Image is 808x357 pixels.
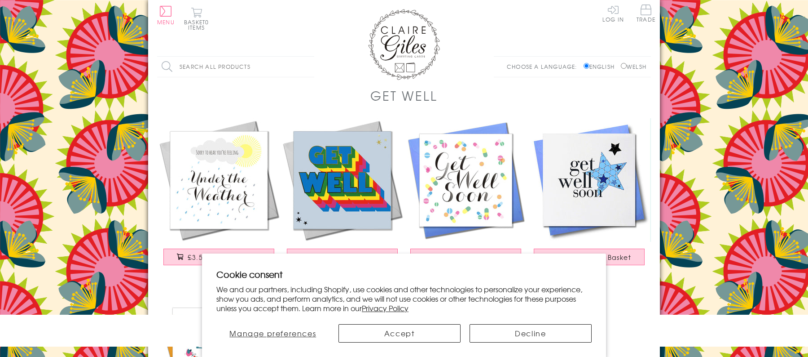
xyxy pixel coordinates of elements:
[470,324,592,343] button: Decline
[157,118,281,242] img: Get Well Card, Sunshine and Clouds, Sorry to hear you're Under the Weather
[637,4,655,24] a: Trade
[602,4,624,22] a: Log In
[435,253,508,262] span: £3.50 Add to Basket
[188,253,261,262] span: £3.50 Add to Basket
[370,86,437,105] h1: Get Well
[404,118,527,242] img: Get Well Card, Pills, Get Well Soon
[368,9,440,80] img: Claire Giles Greetings Cards
[584,62,619,71] label: English
[188,18,209,31] span: 0 items
[157,6,175,25] button: Menu
[362,303,408,313] a: Privacy Policy
[157,118,281,274] a: Get Well Card, Sunshine and Clouds, Sorry to hear you're Under the Weather £3.50 Add to Basket
[157,57,314,77] input: Search all products
[338,324,461,343] button: Accept
[163,249,275,265] button: £3.50 Add to Basket
[216,285,592,312] p: We and our partners, including Shopify, use cookies and other technologies to personalize your ex...
[507,62,582,71] p: Choose a language:
[621,62,646,71] label: Welsh
[404,118,527,274] a: Get Well Card, Pills, Get Well Soon £3.50 Add to Basket
[229,328,316,339] span: Manage preferences
[157,18,175,26] span: Menu
[527,118,651,274] a: Get Well Card, Blue Star, Get Well Soon, Embellished with a shiny padded star £3.50 Add to Basket
[311,253,384,262] span: £3.50 Add to Basket
[637,4,655,22] span: Trade
[216,324,329,343] button: Manage preferences
[281,118,404,274] a: Get Well Card, Rainbow block letters and stars, with gold foil £3.50 Add to Basket
[305,57,314,77] input: Search
[287,249,398,265] button: £3.50 Add to Basket
[584,63,589,69] input: English
[527,118,651,242] img: Get Well Card, Blue Star, Get Well Soon, Embellished with a shiny padded star
[281,118,404,242] img: Get Well Card, Rainbow block letters and stars, with gold foil
[216,268,592,281] h2: Cookie consent
[410,249,522,265] button: £3.50 Add to Basket
[184,7,209,30] button: Basket0 items
[534,249,645,265] button: £3.50 Add to Basket
[558,253,631,262] span: £3.50 Add to Basket
[621,63,627,69] input: Welsh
